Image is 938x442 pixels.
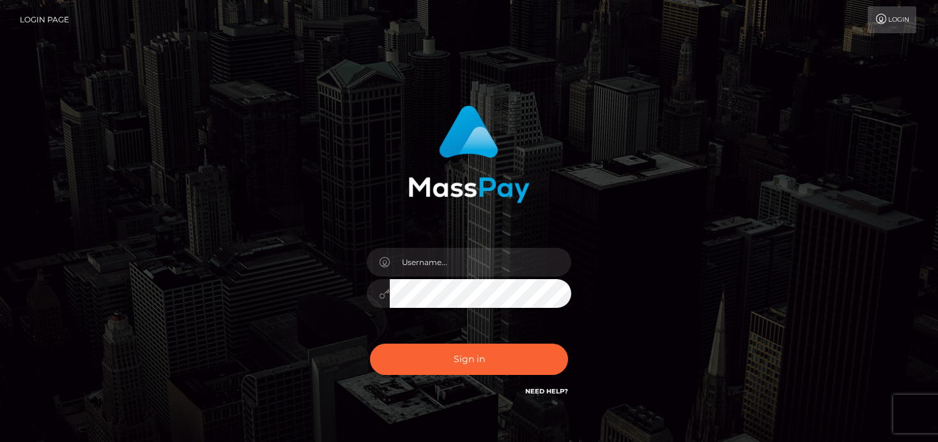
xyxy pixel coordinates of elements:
[525,387,568,395] a: Need Help?
[390,248,571,277] input: Username...
[408,105,530,203] img: MassPay Login
[868,6,916,33] a: Login
[370,344,568,375] button: Sign in
[20,6,69,33] a: Login Page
